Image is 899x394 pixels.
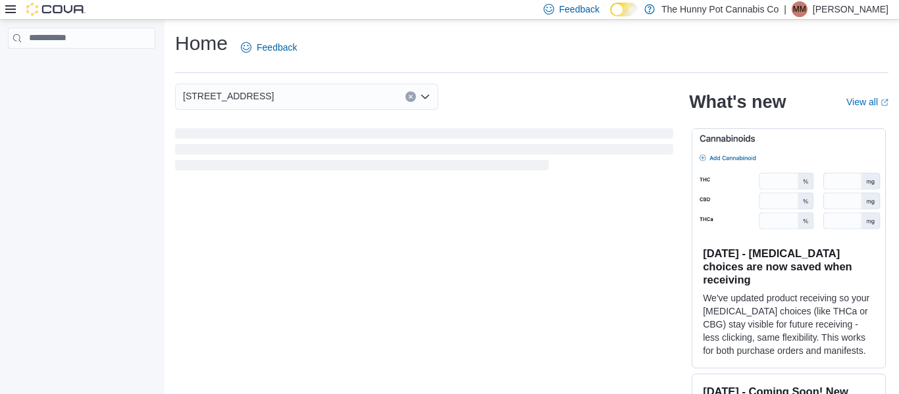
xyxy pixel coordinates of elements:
span: Feedback [257,41,297,54]
p: We've updated product receiving so your [MEDICAL_DATA] choices (like THCa or CBG) stay visible fo... [703,291,875,357]
img: Cova [26,3,86,16]
span: Dark Mode [610,16,611,17]
p: The Hunny Pot Cannabis Co [661,1,779,17]
div: Matthew MacPherson [792,1,808,17]
button: Open list of options [420,91,430,102]
input: Dark Mode [610,3,638,16]
span: Feedback [559,3,600,16]
h1: Home [175,30,228,57]
button: Clear input [405,91,416,102]
p: [PERSON_NAME] [813,1,888,17]
h2: What's new [689,91,786,112]
span: MM [793,1,806,17]
a: Feedback [236,34,302,61]
span: [STREET_ADDRESS] [183,88,274,104]
nav: Complex example [8,51,155,83]
a: View allExternal link [846,97,888,107]
p: | [784,1,786,17]
h3: [DATE] - [MEDICAL_DATA] choices are now saved when receiving [703,247,875,286]
span: Loading [175,131,673,173]
svg: External link [881,99,888,107]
